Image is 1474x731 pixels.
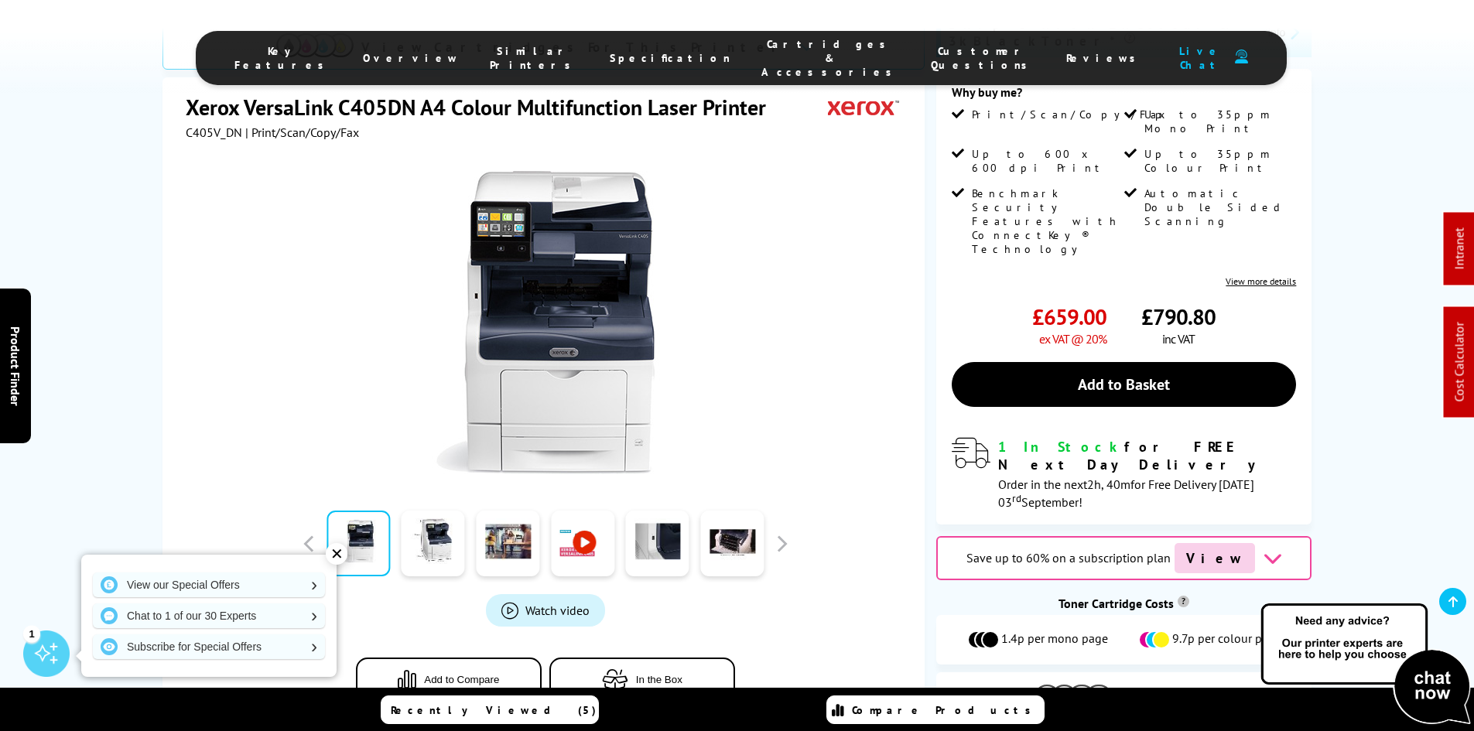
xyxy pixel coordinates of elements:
span: ex VAT @ 20% [1039,331,1106,347]
span: 9.7p per colour page [1172,630,1281,649]
a: Subscribe for Special Offers [93,634,325,659]
span: Add to Compare [424,674,499,685]
span: Compare Products [852,703,1039,717]
span: 1.4p per mono page [1001,630,1108,649]
span: Similar Printers [490,44,579,72]
span: | Print/Scan/Copy/Fax [245,125,359,140]
button: In the Box [549,658,735,702]
img: user-headset-duotone.svg [1235,50,1248,64]
span: Recently Viewed (5) [391,703,597,717]
span: Specification [610,51,730,65]
span: C405V_DN [186,125,242,140]
span: Print/Scan/Copy/Fax [972,108,1171,121]
a: Recently Viewed (5) [381,695,599,724]
span: Key Features [234,44,332,72]
a: Compare Products [826,695,1045,724]
span: £790.80 [1141,302,1216,331]
span: Order in the next for Free Delivery [DATE] 03 September! [998,477,1254,510]
span: £659.00 [1032,302,1106,331]
sup: Cost per page [1178,596,1189,607]
img: Xerox [828,93,899,121]
img: Open Live Chat window [1257,601,1474,728]
a: View our Special Offers [93,572,325,597]
div: modal_delivery [952,438,1296,509]
span: Live Chat [1175,44,1227,72]
span: View [1175,543,1255,573]
span: Benchmark Security Features with ConnectKey® Technology [972,186,1120,256]
div: 1 [23,625,40,642]
span: Reviews [1066,51,1144,65]
div: Toner Cartridge Costs [936,596,1312,611]
span: 1 In Stock [998,438,1124,456]
a: View more details [1226,275,1296,287]
a: Product_All_Videos [486,594,605,627]
h1: Xerox VersaLink C405DN A4 Colour Multifunction Laser Printer [186,93,781,121]
sup: rd [1012,491,1021,505]
img: Cartridges [1035,685,1112,709]
span: In the Box [636,674,682,685]
span: Up to 35ppm Colour Print [1144,147,1293,175]
img: Xerox VersaLink C405DN [394,171,697,474]
button: Add to Compare [356,658,542,702]
span: Customer Questions [931,44,1035,72]
a: Chat to 1 of our 30 Experts [93,603,325,628]
a: Intranet [1452,228,1467,270]
button: View Cartridges [948,684,1300,709]
span: Cartridges & Accessories [761,37,900,79]
span: Product Finder [8,326,23,405]
span: Save up to 60% on a subscription plan [966,550,1171,565]
span: Overview [363,51,459,65]
span: Up to 600 x 600 dpi Print [972,147,1120,175]
a: Cost Calculator [1452,323,1467,402]
div: for FREE Next Day Delivery [998,438,1296,473]
span: inc VAT [1162,331,1195,347]
span: Up to 35ppm Mono Print [1144,108,1293,135]
span: Automatic Double Sided Scanning [1144,186,1293,228]
span: Watch video [525,603,590,618]
div: ✕ [326,543,347,565]
div: Why buy me? [952,84,1296,108]
span: 2h, 40m [1087,477,1130,492]
a: Add to Basket [952,362,1296,407]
